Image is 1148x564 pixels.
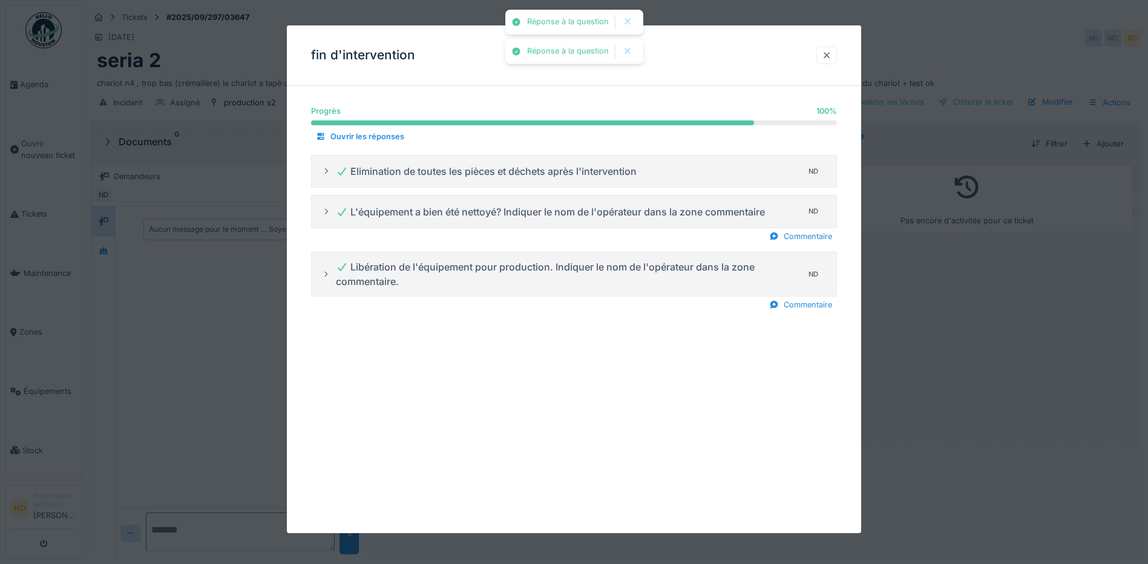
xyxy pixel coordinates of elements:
[311,48,415,63] h3: fin d'intervention
[336,164,637,179] div: Elimination de toutes les pièces et déchets après l'intervention
[317,257,831,291] summary: Libération de l'équipement pour production. Indiquer le nom de l'opérateur dans la zone commentai...
[527,47,609,57] div: Réponse à la question
[317,200,831,223] summary: L'équipement a bien été nettoyé? Indiquer le nom de l'opérateur dans la zone commentaireND
[336,205,765,219] div: L'équipement a bien été nettoyé? Indiquer le nom de l'opérateur dans la zone commentaire
[311,120,837,125] progress: 100 %
[336,260,800,289] div: Libération de l'équipement pour production. Indiquer le nom de l'opérateur dans la zone commentaire.
[805,163,822,180] div: ND
[311,128,409,145] div: Ouvrir les réponses
[805,266,822,283] div: ND
[816,105,837,117] div: 100 %
[311,105,341,117] div: Progrès
[527,17,609,27] div: Réponse à la question
[764,297,837,313] div: Commentaire
[317,160,831,183] summary: Elimination de toutes les pièces et déchets après l'interventionND
[764,228,837,244] div: Commentaire
[805,203,822,220] div: ND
